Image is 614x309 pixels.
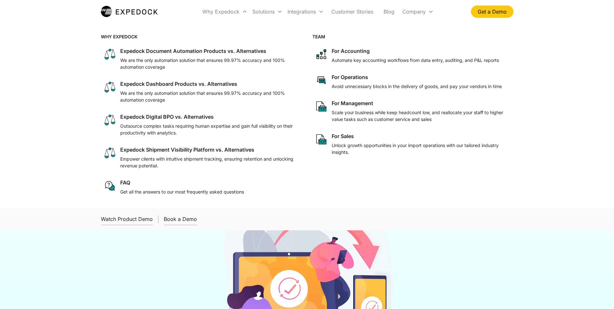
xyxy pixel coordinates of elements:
a: Book a Demo [164,213,197,225]
div: Company [402,8,426,15]
p: We are the only automation solution that ensures 99.97% accuracy and 100% automation coverage [120,90,299,103]
a: open lightbox [101,213,153,225]
div: For Operations [332,74,368,80]
div: Why Expedock [200,1,250,23]
div: Watch Product Demo [101,216,153,222]
div: Expedock Shipment Visibility Platform vs. Alternatives [120,146,254,153]
p: Automate key accounting workflows from data entry, auditing, and P&L reports [332,57,499,64]
div: Integrations [285,1,326,23]
div: For Management [332,100,373,106]
p: Outsource complex tasks requiring human expertise and gain full visibility on their productivity ... [120,123,299,136]
a: regular chat bubble iconFAQGet all the answers to our most frequently asked questions [101,177,302,198]
div: Expedock Digital BPO vs. Alternatives [120,114,214,120]
p: Avoid unnecessary blocks in the delivery of goods, and pay your vendors in time [332,83,502,90]
div: Integrations [288,8,316,15]
h4: WHY EXPEDOCK [101,33,302,40]
img: paper and bag icon [315,133,328,146]
h4: TEAM [312,33,513,40]
div: Expedock Dashboard Products vs. Alternatives [120,81,237,87]
img: scale icon [103,81,116,94]
img: network like icon [315,48,328,61]
img: regular chat bubble icon [103,179,116,192]
p: We are the only automation solution that ensures 99.97% accuracy and 100% automation coverage [120,57,299,70]
div: For Accounting [332,48,370,54]
a: paper and bag iconFor ManagementScale your business while keep headcount low, and reallocate your... [312,97,513,125]
img: scale icon [103,114,116,126]
a: network like iconFor AccountingAutomate key accounting workflows from data entry, auditing, and P... [312,45,513,66]
a: paper and bag iconFor SalesUnlock growth opportunities in your import operations with our tailore... [312,130,513,158]
img: scale icon [103,146,116,159]
div: For Sales [332,133,354,139]
img: rectangular chat bubble icon [315,74,328,87]
img: Expedock Logo [101,5,158,18]
a: scale iconExpedock Shipment Visibility Platform vs. AlternativesEmpower clients with intuitive sh... [101,144,302,172]
div: Expedock Document Automation Products vs. Alternatives [120,48,266,54]
div: Company [400,1,436,23]
p: Get all the answers to our most frequently asked questions [120,188,244,195]
p: Empower clients with intuitive shipment tracking, ensuring retention and unlocking revenue potent... [120,155,299,169]
a: Customer Stories [326,1,378,23]
a: scale iconExpedock Document Automation Products vs. AlternativesWe are the only automation soluti... [101,45,302,73]
a: home [101,5,158,18]
p: Unlock growth opportunities in your import operations with our tailored industry insights. [332,142,511,155]
a: scale iconExpedock Digital BPO vs. AlternativesOutsource complex tasks requiring human expertise ... [101,111,302,139]
div: Why Expedock [202,8,239,15]
p: Scale your business while keep headcount low, and reallocate your staff to higher value tasks suc... [332,109,511,123]
a: Blog [378,1,400,23]
div: Book a Demo [164,216,197,222]
a: rectangular chat bubble iconFor OperationsAvoid unnecessary blocks in the delivery of goods, and ... [312,71,513,92]
a: scale iconExpedock Dashboard Products vs. AlternativesWe are the only automation solution that en... [101,78,302,106]
img: paper and bag icon [315,100,328,113]
div: FAQ [120,179,130,186]
div: Solutions [250,1,285,23]
img: scale icon [103,48,116,61]
div: Solutions [252,8,275,15]
a: Get a Demo [471,5,513,18]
